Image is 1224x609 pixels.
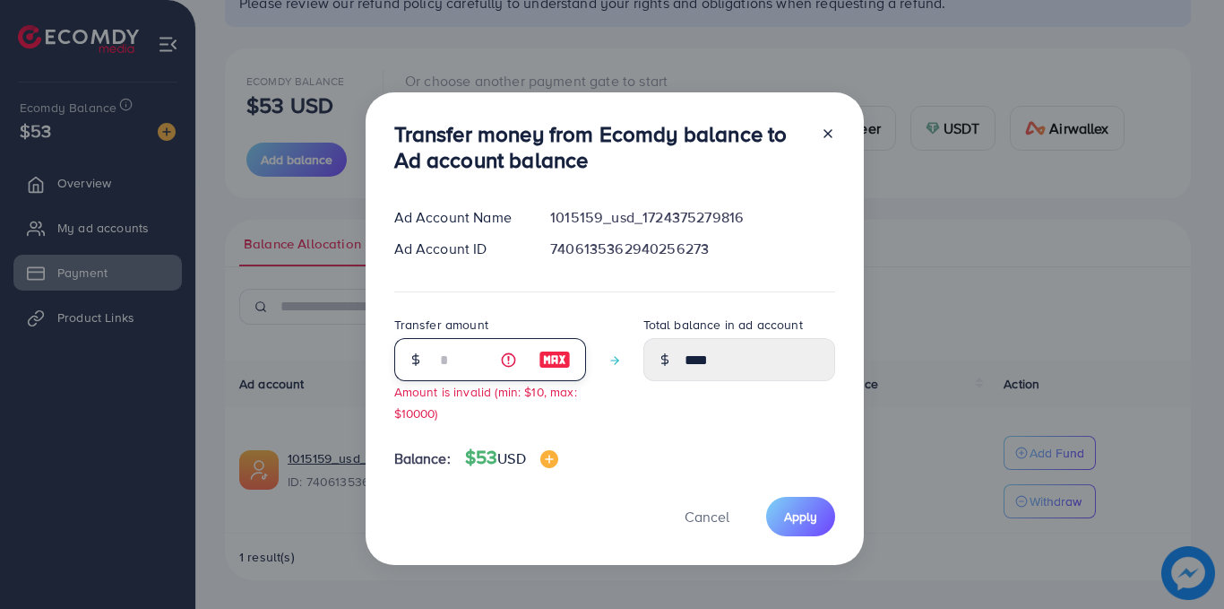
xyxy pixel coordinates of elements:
img: image [540,450,558,468]
button: Apply [766,497,835,535]
span: Apply [784,508,817,526]
span: Cancel [685,507,729,526]
span: Balance: [394,448,451,469]
h4: $53 [465,447,558,469]
span: USD [497,448,525,468]
label: Transfer amount [394,316,488,334]
h3: Transfer money from Ecomdy balance to Ad account balance [394,121,806,173]
div: Ad Account ID [380,239,537,259]
img: image [539,349,571,370]
div: Ad Account Name [380,207,537,228]
button: Cancel [662,497,752,535]
div: 1015159_usd_1724375279816 [536,207,849,228]
label: Total balance in ad account [643,316,803,334]
small: Amount is invalid (min: $10, max: $10000) [394,383,577,421]
div: 7406135362940256273 [536,239,849,259]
